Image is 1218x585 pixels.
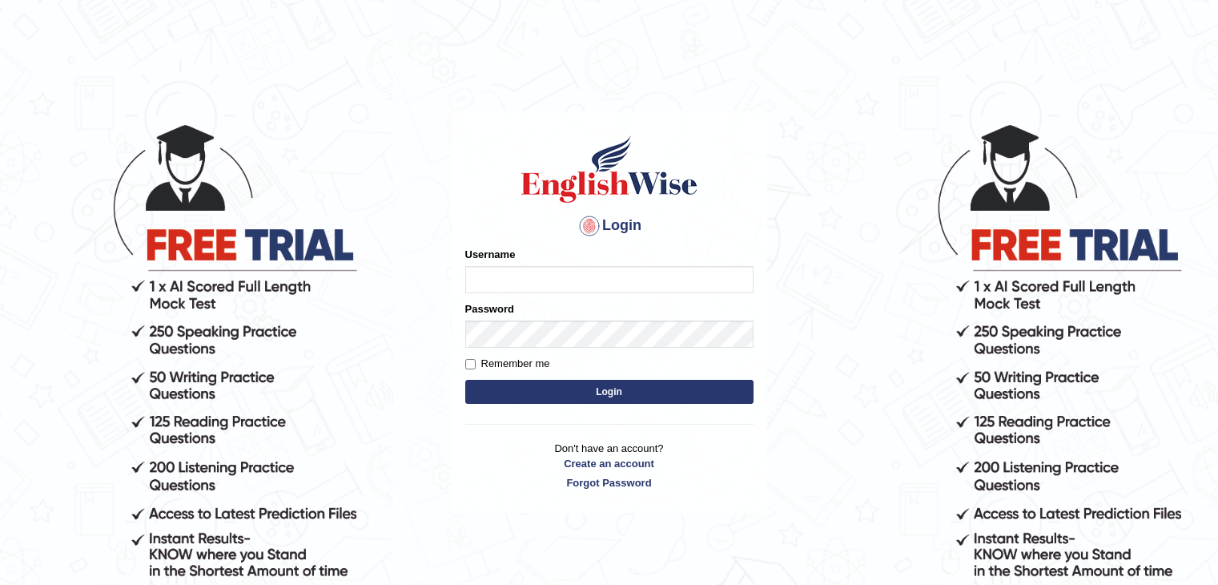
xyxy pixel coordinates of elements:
p: Don't have an account? [465,441,754,490]
button: Login [465,380,754,404]
label: Password [465,301,514,317]
input: Remember me [465,359,476,369]
h4: Login [465,213,754,239]
label: Username [465,247,516,262]
a: Forgot Password [465,475,754,490]
label: Remember me [465,356,550,372]
img: Logo of English Wise sign in for intelligent practice with AI [518,133,701,205]
a: Create an account [465,456,754,471]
